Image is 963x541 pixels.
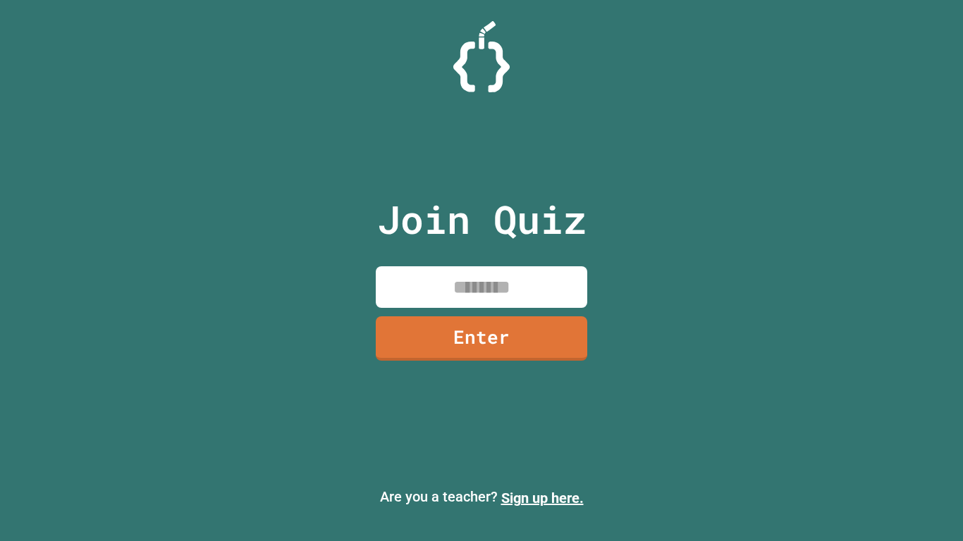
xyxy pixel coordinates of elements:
[376,316,587,361] a: Enter
[11,486,952,509] p: Are you a teacher?
[846,423,949,483] iframe: chat widget
[904,485,949,527] iframe: chat widget
[453,21,510,92] img: Logo.svg
[501,490,584,506] a: Sign up here.
[377,190,587,249] p: Join Quiz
